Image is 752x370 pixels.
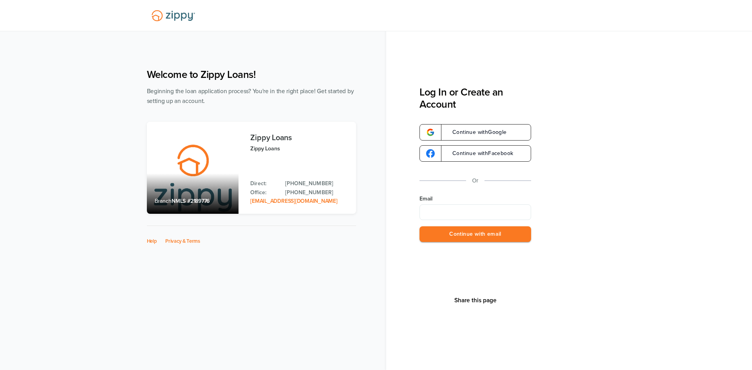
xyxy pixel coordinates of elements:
a: google-logoContinue withFacebook [419,145,531,162]
span: Beginning the loan application process? You're in the right place! Get started by setting up an a... [147,88,354,105]
button: Continue with email [419,226,531,242]
input: Email Address [419,204,531,220]
span: Continue with Google [445,130,507,135]
a: google-logoContinue withGoogle [419,124,531,141]
img: Lender Logo [147,7,200,25]
a: Direct Phone: 512-975-2947 [285,179,348,188]
a: Office Phone: 512-975-2947 [285,188,348,197]
h1: Welcome to Zippy Loans! [147,69,356,81]
label: Email [419,195,531,203]
span: Branch [155,198,172,204]
img: google-logo [426,149,435,158]
img: google-logo [426,128,435,137]
p: Direct: [250,179,277,188]
p: Or [472,176,479,186]
span: Continue with Facebook [445,151,513,156]
a: Email Address: zippyguide@zippymh.com [250,198,337,204]
p: Zippy Loans [250,144,348,153]
button: Share This Page [452,296,499,304]
a: Help [147,238,157,244]
h3: Zippy Loans [250,134,348,142]
a: Privacy & Terms [165,238,200,244]
p: Office: [250,188,277,197]
h3: Log In or Create an Account [419,86,531,110]
span: NMLS #2189776 [172,198,210,204]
